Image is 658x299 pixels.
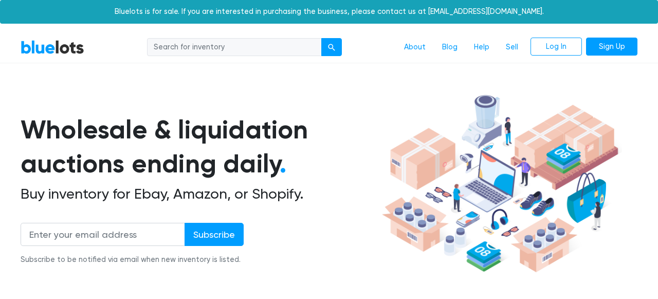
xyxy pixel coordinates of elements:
img: hero-ee84e7d0318cb26816c560f6b4441b76977f77a177738b4e94f68c95b2b83dbb.png [378,90,622,277]
a: Sell [498,38,526,57]
a: About [396,38,434,57]
a: Sign Up [586,38,637,56]
input: Subscribe [185,223,244,246]
h1: Wholesale & liquidation auctions ending daily [21,113,378,181]
a: Help [466,38,498,57]
h2: Buy inventory for Ebay, Amazon, or Shopify. [21,185,378,203]
a: Blog [434,38,466,57]
div: Subscribe to be notified via email when new inventory is listed. [21,254,244,266]
a: BlueLots [21,40,84,55]
span: . [280,148,286,179]
input: Search for inventory [147,38,322,57]
a: Log In [531,38,582,56]
input: Enter your email address [21,223,185,246]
